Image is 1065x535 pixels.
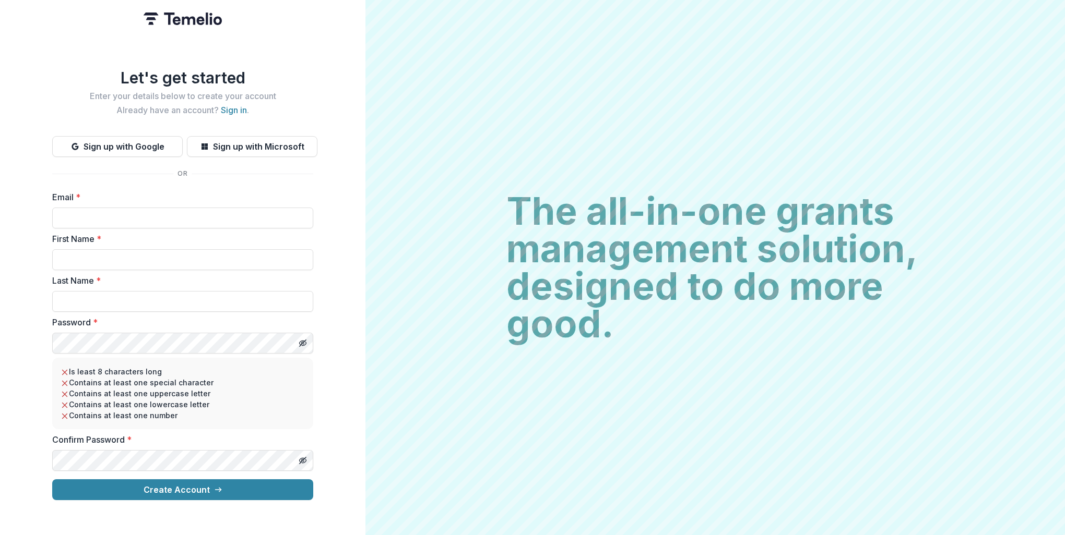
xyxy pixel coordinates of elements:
[52,316,307,329] label: Password
[61,399,305,410] li: Contains at least one lowercase letter
[52,479,313,500] button: Create Account
[52,105,313,115] h2: Already have an account? .
[294,335,311,351] button: Toggle password visibility
[144,13,222,25] img: Temelio
[52,91,313,101] h2: Enter your details below to create your account
[52,433,307,446] label: Confirm Password
[52,191,307,203] label: Email
[221,105,247,115] a: Sign in
[61,366,305,377] li: Is least 8 characters long
[52,233,307,245] label: First Name
[52,68,313,87] h1: Let's get started
[61,377,305,388] li: Contains at least one special character
[61,388,305,399] li: Contains at least one uppercase letter
[61,410,305,421] li: Contains at least one number
[294,452,311,469] button: Toggle password visibility
[52,274,307,287] label: Last Name
[52,136,183,157] button: Sign up with Google
[187,136,317,157] button: Sign up with Microsoft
